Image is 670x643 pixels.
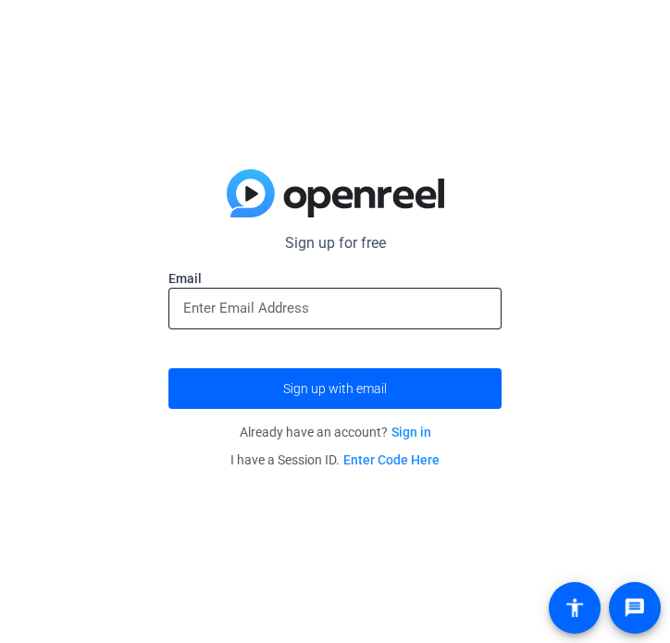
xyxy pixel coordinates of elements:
a: Enter Code Here [343,452,440,467]
input: Enter Email Address [183,297,487,319]
mat-icon: message [624,597,646,619]
p: Sign up for free [168,232,502,254]
span: Already have an account? [240,425,431,439]
span: I have a Session ID. [230,452,440,467]
mat-icon: accessibility [564,597,586,619]
a: Sign in [391,425,431,439]
button: Sign up with email [168,368,502,409]
label: Email [168,269,502,288]
img: blue-gradient.svg [227,169,444,217]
